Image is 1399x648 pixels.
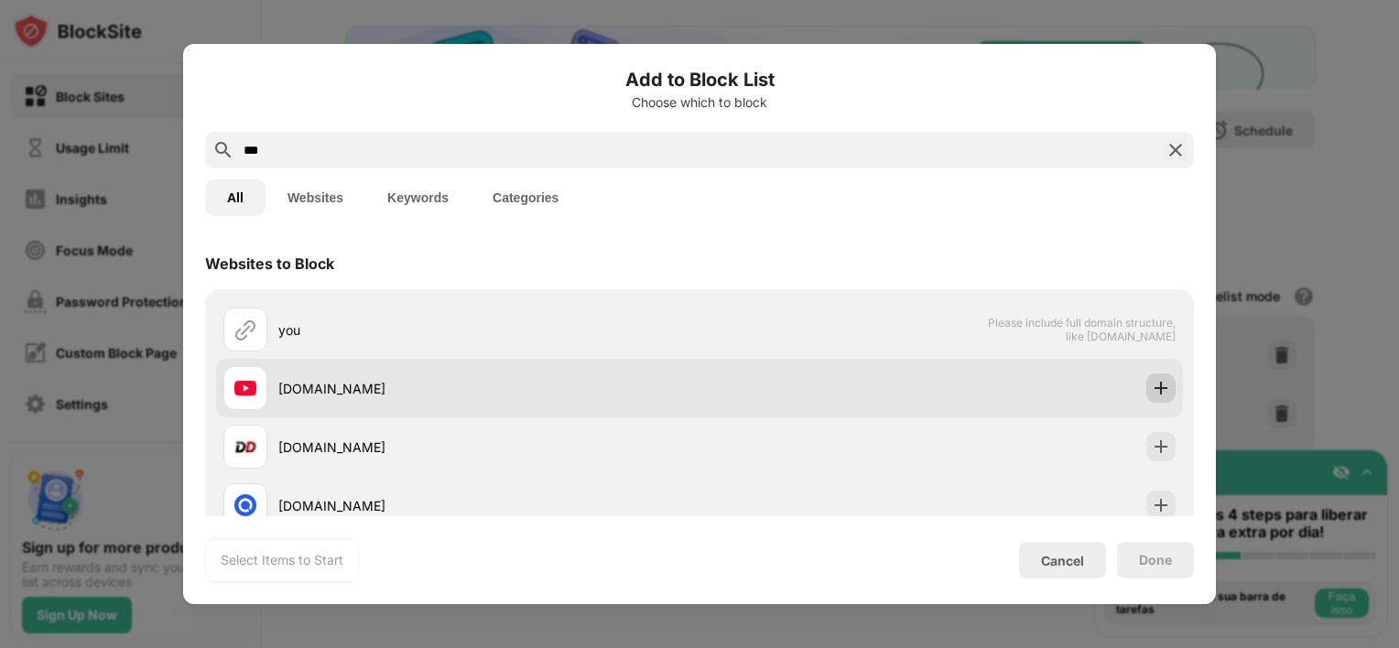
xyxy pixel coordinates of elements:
[234,436,256,458] img: favicons
[365,179,471,216] button: Keywords
[205,66,1194,93] h6: Add to Block List
[1041,553,1084,568] div: Cancel
[266,179,365,216] button: Websites
[234,377,256,399] img: favicons
[278,437,699,457] div: [DOMAIN_NAME]
[221,551,343,569] div: Select Items to Start
[278,496,699,515] div: [DOMAIN_NAME]
[471,179,580,216] button: Categories
[205,254,334,273] div: Websites to Block
[212,139,234,161] img: search.svg
[205,179,266,216] button: All
[234,494,256,516] img: favicons
[234,319,256,340] img: url.svg
[1165,139,1187,161] img: search-close
[205,95,1194,110] div: Choose which to block
[1139,553,1172,567] div: Done
[278,320,699,340] div: you
[278,379,699,398] div: [DOMAIN_NAME]
[987,316,1176,343] span: Please include full domain structure, like [DOMAIN_NAME]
